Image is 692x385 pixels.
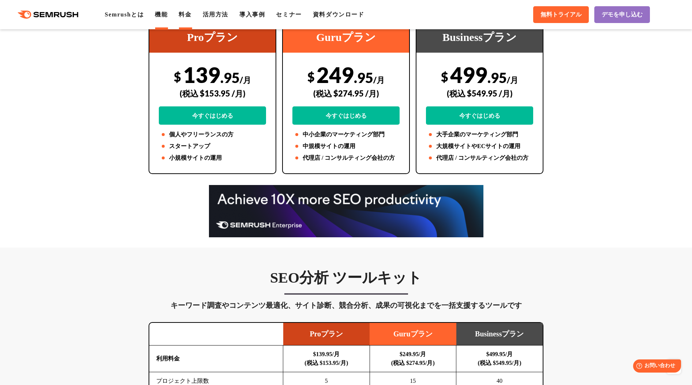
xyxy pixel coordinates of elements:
[159,142,266,151] li: スタートアップ
[627,356,684,377] iframe: Help widget launcher
[478,351,521,366] b: $499.95/月 (税込 $549.95/月)
[149,22,276,53] div: Proプラン
[426,80,533,106] div: (税込 $549.95 /月)
[594,6,650,23] a: デモを申し込む
[155,11,168,18] a: 機能
[105,11,144,18] a: Semrushとは
[426,130,533,139] li: 大手企業のマーケティング部門
[159,154,266,162] li: 小規模サイトの運用
[220,69,240,86] span: .95
[292,106,400,125] a: 今すぐはじめる
[416,22,543,53] div: Businessプラン
[533,6,589,23] a: 無料トライアル
[391,351,435,366] b: $249.95/月 (税込 $274.95/月)
[426,106,533,125] a: 今すぐはじめる
[179,11,191,18] a: 料金
[540,11,581,19] span: 無料トライアル
[313,11,364,18] a: 資料ダウンロード
[304,351,348,366] b: $139.95/月 (税込 $153.95/月)
[159,130,266,139] li: 個人やフリーランスの方
[354,69,373,86] span: .95
[602,11,643,19] span: デモを申し込む
[456,323,543,346] td: Businessプラン
[159,62,266,125] div: 139
[292,142,400,151] li: 中規模サイトの運用
[426,62,533,125] div: 499
[426,142,533,151] li: 大規模サイトやECサイトの運用
[507,75,518,85] span: /月
[292,154,400,162] li: 代理店 / コンサルティング会社の方
[149,299,543,311] div: キーワード調査やコンテンツ最適化、サイト診断、競合分析、成果の可視化までを一括支援するツールです
[292,130,400,139] li: 中小企業のマーケティング部門
[307,69,315,84] span: $
[203,11,228,18] a: 活用方法
[441,69,448,84] span: $
[292,80,400,106] div: (税込 $274.95 /月)
[292,62,400,125] div: 249
[276,11,302,18] a: セミナー
[487,69,507,86] span: .95
[174,69,181,84] span: $
[149,269,543,287] h3: SEO分析 ツールキット
[240,75,251,85] span: /月
[159,80,266,106] div: (税込 $153.95 /月)
[370,323,456,346] td: Guruプラン
[373,75,385,85] span: /月
[156,355,180,362] b: 利用料金
[159,106,266,125] a: 今すぐはじめる
[239,11,265,18] a: 導入事例
[426,154,533,162] li: 代理店 / コンサルティング会社の方
[283,22,409,53] div: Guruプラン
[283,323,370,346] td: Proプラン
